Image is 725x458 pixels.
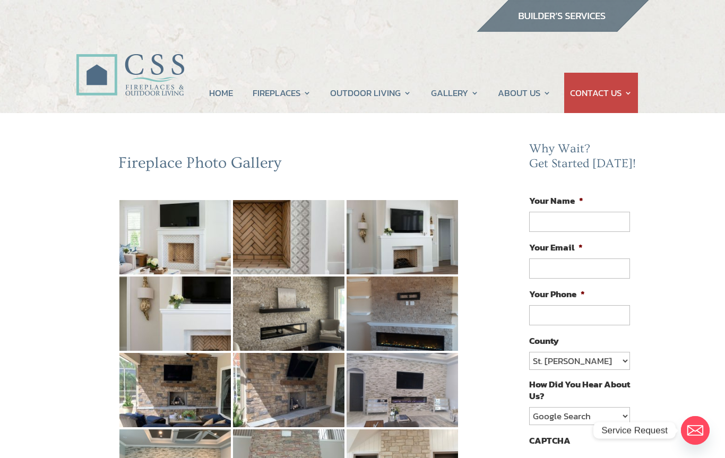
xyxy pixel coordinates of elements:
img: 2 [233,200,344,274]
h2: Why Wait? Get Started [DATE]! [529,142,638,176]
img: 1 [119,200,231,274]
label: Your Email [529,241,583,253]
img: 9 [347,353,458,427]
label: County [529,335,559,347]
a: CONTACT US [570,73,632,113]
label: Your Phone [529,288,585,300]
label: CAPTCHA [529,435,571,446]
img: CSS Fireplaces & Outdoor Living (Formerly Construction Solutions & Supply)- Jacksonville Ormond B... [76,24,184,101]
label: Your Name [529,195,583,206]
img: 3 [347,200,458,274]
a: ABOUT US [498,73,551,113]
img: 8 [233,353,344,427]
h2: Fireplace Photo Gallery [118,153,459,178]
a: GALLERY [431,73,479,113]
img: 7 [119,353,231,427]
img: 4 [119,276,231,351]
label: How Did You Hear About Us? [529,378,630,402]
a: HOME [209,73,233,113]
img: 6 [347,276,458,351]
a: Email [681,416,710,445]
a: OUTDOOR LIVING [330,73,411,113]
img: 5 [233,276,344,351]
a: builder services construction supply [476,22,649,36]
a: FIREPLACES [253,73,311,113]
